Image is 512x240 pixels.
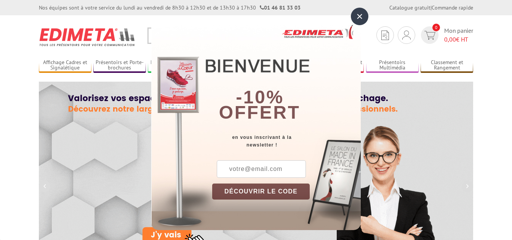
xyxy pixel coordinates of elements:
[212,184,310,200] button: DÉCOUVRIR LE CODE
[217,160,306,178] input: votre@email.com
[351,8,368,25] div: ×
[236,87,284,107] b: -10%
[219,102,301,122] font: offert
[212,134,361,149] div: en vous inscrivant à la newsletter !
